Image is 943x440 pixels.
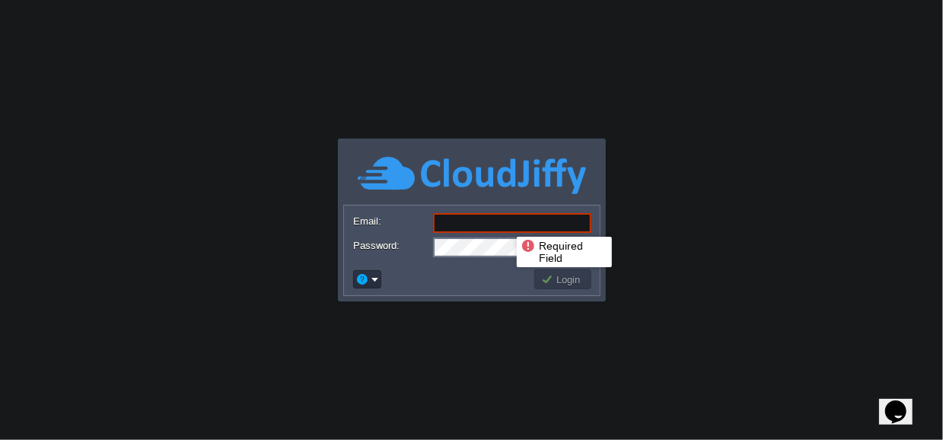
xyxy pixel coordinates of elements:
iframe: chat widget [879,379,928,425]
div: Required Field [521,238,608,266]
button: Login [541,273,585,286]
img: CloudJiffy [358,155,586,196]
label: Password: [353,238,432,253]
label: Email: [353,213,432,229]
